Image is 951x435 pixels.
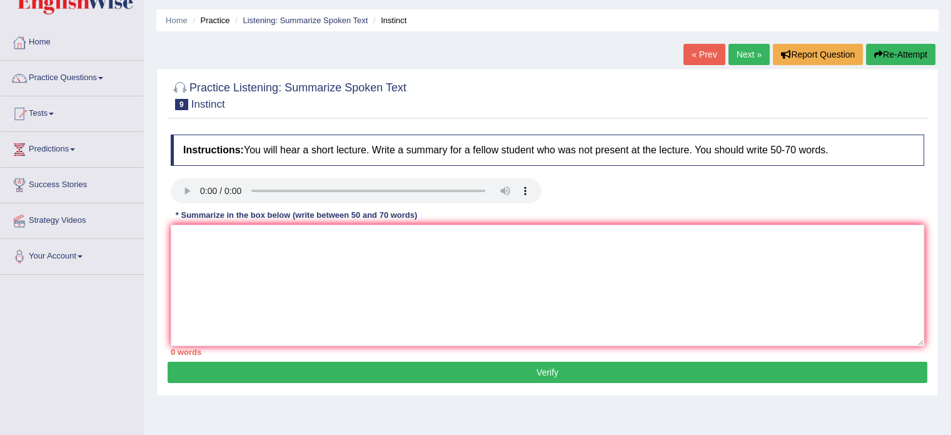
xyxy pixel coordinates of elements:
span: 9 [175,99,188,110]
a: Next » [728,44,770,65]
a: Home [1,25,143,56]
li: Instinct [370,14,406,26]
button: Re-Attempt [866,44,935,65]
li: Practice [189,14,229,26]
h2: Practice Listening: Summarize Spoken Text [171,79,406,110]
button: Report Question [773,44,863,65]
div: 0 words [171,346,924,358]
a: « Prev [683,44,725,65]
a: Predictions [1,132,143,163]
a: Tests [1,96,143,128]
a: Your Account [1,239,143,270]
small: Instinct [191,98,225,110]
a: Strategy Videos [1,203,143,235]
div: * Summarize in the box below (write between 50 and 70 words) [171,210,422,222]
a: Listening: Summarize Spoken Text [243,16,368,25]
h4: You will hear a short lecture. Write a summary for a fellow student who was not present at the le... [171,135,924,166]
a: Practice Questions [1,61,143,92]
b: Instructions: [183,145,244,155]
button: Verify [168,362,927,383]
a: Home [166,16,188,25]
a: Success Stories [1,168,143,199]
